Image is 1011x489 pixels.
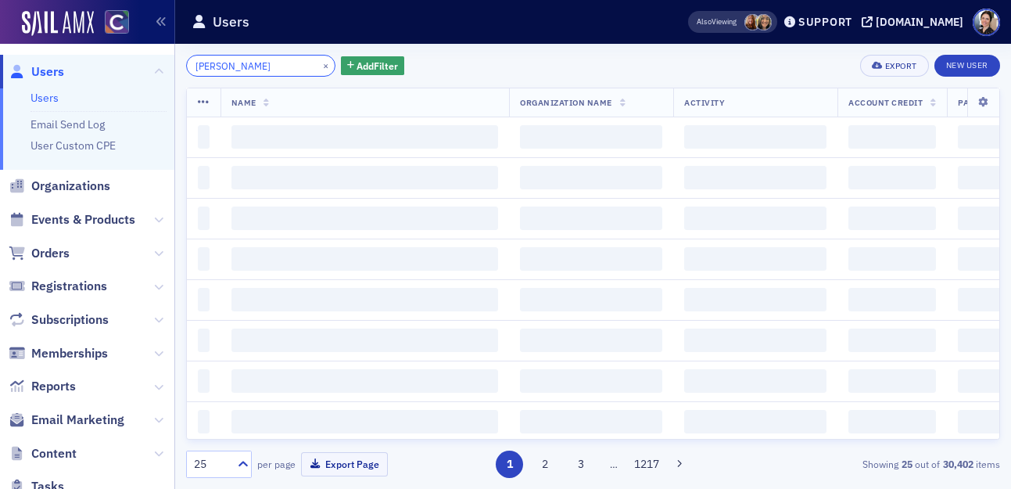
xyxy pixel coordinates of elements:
[198,247,210,271] span: ‌
[9,378,76,395] a: Reports
[257,457,296,471] label: per page
[198,166,210,189] span: ‌
[684,410,826,433] span: ‌
[848,369,936,393] span: ‌
[520,97,612,108] span: Organization Name
[198,329,210,352] span: ‌
[186,55,335,77] input: Search…
[31,211,135,228] span: Events & Products
[848,410,936,433] span: ‌
[603,457,625,471] span: …
[520,329,662,352] span: ‌
[848,207,936,230] span: ‌
[744,14,761,31] span: Sheila Duggan
[31,178,110,195] span: Organizations
[9,245,70,262] a: Orders
[9,345,108,362] a: Memberships
[213,13,249,31] h1: Users
[848,288,936,311] span: ‌
[860,55,928,77] button: Export
[848,329,936,352] span: ‌
[520,166,662,189] span: ‌
[198,125,210,149] span: ‌
[105,10,129,34] img: SailAMX
[740,457,1000,471] div: Showing out of items
[198,369,210,393] span: ‌
[633,451,660,478] button: 1217
[496,451,523,478] button: 1
[198,207,210,230] span: ‌
[31,445,77,462] span: Content
[798,15,852,29] div: Support
[30,91,59,105] a: Users
[755,14,772,31] span: Lauren Standiford
[31,278,107,295] span: Registrations
[31,345,108,362] span: Memberships
[684,329,826,352] span: ‌
[231,288,499,311] span: ‌
[301,452,388,476] button: Export Page
[848,97,923,108] span: Account Credit
[9,211,135,228] a: Events & Products
[520,288,662,311] span: ‌
[684,166,826,189] span: ‌
[848,166,936,189] span: ‌
[520,410,662,433] span: ‌
[357,59,398,73] span: Add Filter
[684,288,826,311] span: ‌
[520,369,662,393] span: ‌
[198,288,210,311] span: ‌
[231,125,499,149] span: ‌
[319,58,333,72] button: ×
[31,311,109,329] span: Subscriptions
[31,378,76,395] span: Reports
[684,125,826,149] span: ‌
[940,457,976,471] strong: 30,402
[9,63,64,81] a: Users
[684,369,826,393] span: ‌
[9,178,110,195] a: Organizations
[885,62,917,70] div: Export
[876,15,963,29] div: [DOMAIN_NAME]
[198,410,210,433] span: ‌
[697,16,712,27] div: Also
[520,207,662,230] span: ‌
[848,125,936,149] span: ‌
[520,247,662,271] span: ‌
[30,117,105,131] a: Email Send Log
[9,278,107,295] a: Registrations
[231,369,499,393] span: ‌
[231,329,499,352] span: ‌
[9,412,124,429] a: Email Marketing
[520,125,662,149] span: ‌
[697,16,737,27] span: Viewing
[31,245,70,262] span: Orders
[532,451,559,478] button: 2
[684,97,725,108] span: Activity
[684,207,826,230] span: ‌
[231,410,499,433] span: ‌
[934,55,1000,77] a: New User
[848,247,936,271] span: ‌
[684,247,826,271] span: ‌
[9,311,109,329] a: Subscriptions
[341,56,405,76] button: AddFilter
[231,247,499,271] span: ‌
[231,207,499,230] span: ‌
[231,166,499,189] span: ‌
[898,457,915,471] strong: 25
[30,138,116,153] a: User Custom CPE
[231,97,256,108] span: Name
[567,451,594,478] button: 3
[9,445,77,462] a: Content
[862,16,969,27] button: [DOMAIN_NAME]
[973,9,1000,36] span: Profile
[94,10,129,37] a: View Homepage
[31,63,64,81] span: Users
[31,412,124,429] span: Email Marketing
[194,456,228,473] div: 25
[22,11,94,36] img: SailAMX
